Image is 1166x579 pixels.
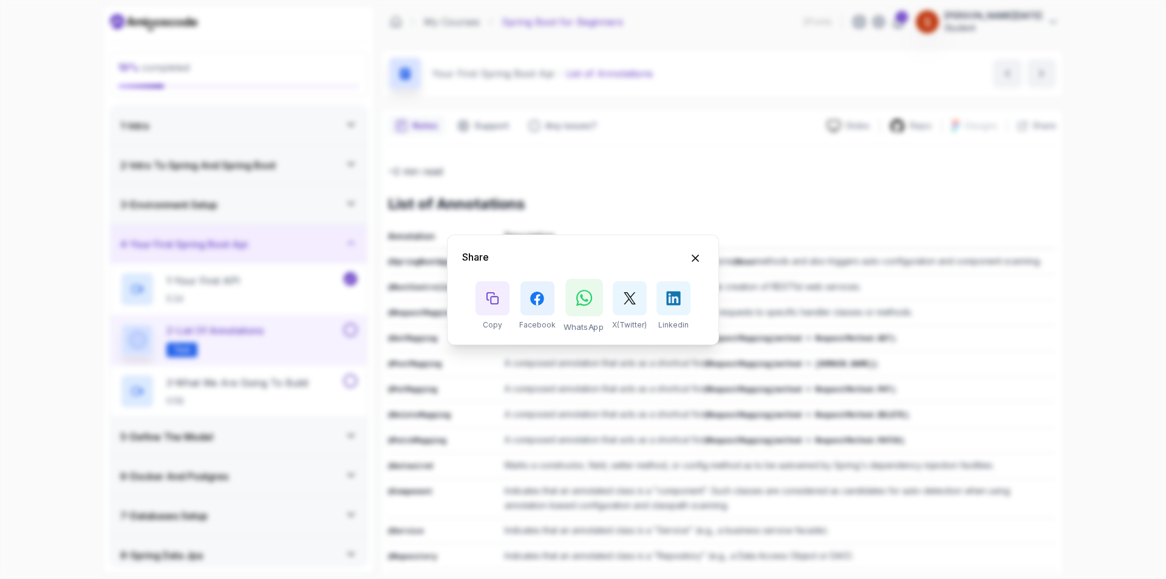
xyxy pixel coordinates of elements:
button: Hide Share modal [687,250,704,267]
p: X(Twitter) [612,320,647,330]
p: Copy [483,320,502,330]
button: Copy button [476,281,510,315]
p: Linkedin [658,320,689,330]
a: Linkedin [656,281,690,315]
p: Facebook [519,320,556,330]
p: Share [462,250,489,264]
p: WhatsApp [564,321,604,332]
a: X(Twitter) [613,281,647,315]
a: WhatsApp [565,279,603,317]
a: Facebook [520,281,554,315]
